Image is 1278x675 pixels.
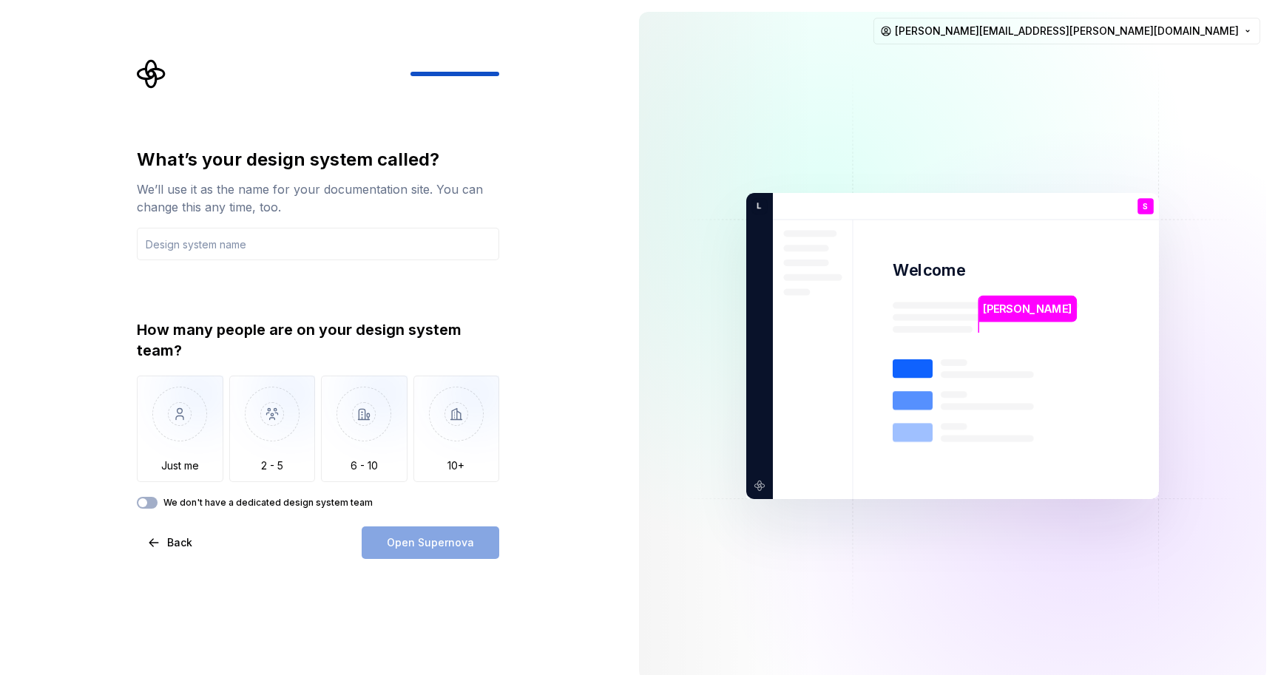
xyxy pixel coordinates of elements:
p: [PERSON_NAME] [983,301,1072,317]
svg: Supernova Logo [137,59,166,89]
div: What’s your design system called? [137,148,499,172]
input: Design system name [137,228,499,260]
label: We don't have a dedicated design system team [163,497,373,509]
p: Senior Product Designer [1119,225,1172,233]
p: L [751,200,761,213]
p: You [1138,214,1153,223]
button: Back [137,526,205,559]
p: [PERSON_NAME] [993,442,1076,461]
span: Back [167,535,192,550]
p: S [1143,203,1148,211]
p: Welcome [893,260,965,281]
div: We’ll use it as the name for your documentation site. You can change this any time, too. [137,180,499,216]
span: [PERSON_NAME][EMAIL_ADDRESS][PERSON_NAME][DOMAIN_NAME] [895,24,1239,38]
button: [PERSON_NAME][EMAIL_ADDRESS][PERSON_NAME][DOMAIN_NAME] [873,18,1260,44]
div: How many people are on your design system team? [137,319,499,361]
